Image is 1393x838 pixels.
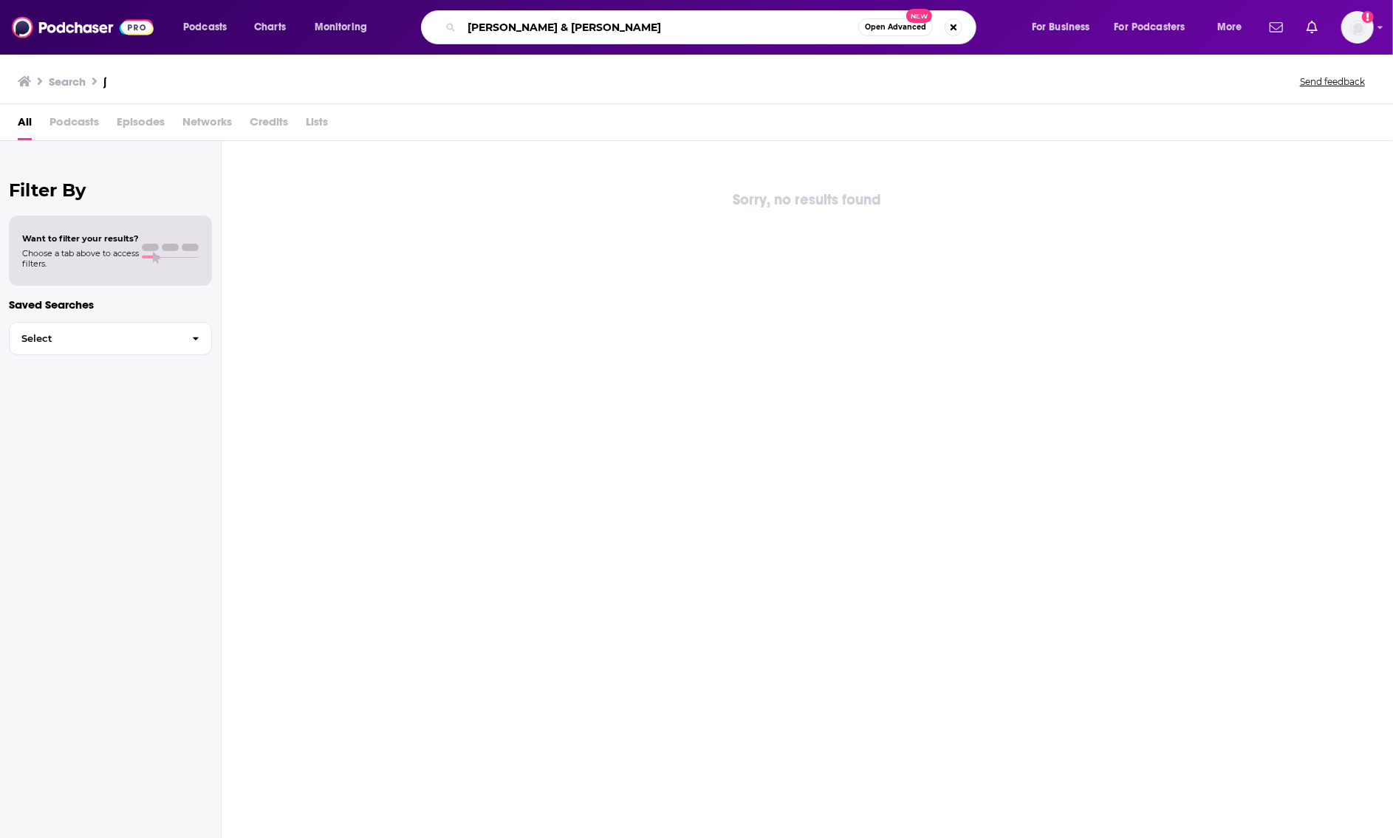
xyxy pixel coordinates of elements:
button: Show profile menu [1341,11,1374,44]
button: open menu [173,16,246,39]
svg: Add a profile image [1362,11,1374,23]
button: Send feedback [1296,75,1369,88]
span: New [906,9,933,23]
img: Podchaser - Follow, Share and Rate Podcasts [12,13,154,41]
a: All [18,110,32,140]
span: Credits [250,110,288,140]
a: Show notifications dropdown [1264,15,1289,40]
button: open menu [304,16,386,39]
span: Want to filter your results? [22,233,139,244]
span: For Podcasters [1115,17,1185,38]
span: Podcasts [49,110,99,140]
input: Search podcasts, credits, & more... [462,16,858,39]
button: open menu [1207,16,1261,39]
span: Monitoring [315,17,367,38]
h2: Filter By [9,179,212,201]
span: Logged in as jennevievef [1341,11,1374,44]
a: Show notifications dropdown [1301,15,1324,40]
img: User Profile [1341,11,1374,44]
span: More [1217,17,1242,38]
div: Search podcasts, credits, & more... [435,10,990,44]
button: open menu [1021,16,1109,39]
h3: Search [49,75,86,89]
span: Select [10,334,180,343]
span: Episodes [117,110,165,140]
span: For Business [1032,17,1090,38]
span: Choose a tab above to access filters. [22,248,139,269]
button: Open AdvancedNew [858,18,933,36]
span: Open Advanced [865,24,926,31]
span: Charts [254,17,286,38]
p: Saved Searches [9,298,212,312]
div: Sorry, no results found [222,188,1393,212]
button: Select [9,322,212,355]
span: Podcasts [183,17,227,38]
span: Networks [182,110,232,140]
h3: ∫ [103,75,106,89]
a: Charts [244,16,295,39]
span: Lists [306,110,328,140]
button: open menu [1105,16,1207,39]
